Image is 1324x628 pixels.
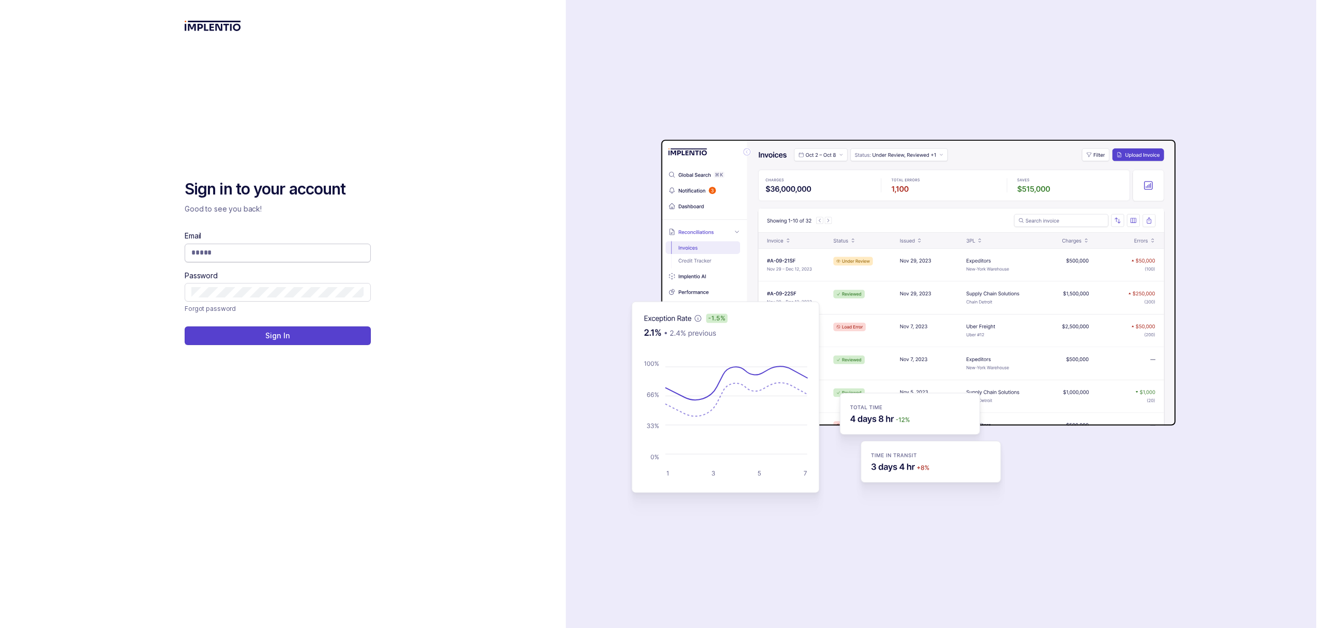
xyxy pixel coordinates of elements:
button: Sign In [185,326,371,345]
img: signin-background.svg [595,107,1179,521]
p: Forgot password [185,304,236,314]
label: Password [185,271,218,281]
a: Link Forgot password [185,304,236,314]
p: Sign In [265,331,290,341]
h2: Sign in to your account [185,179,371,200]
label: Email [185,231,201,241]
img: logo [185,21,241,31]
p: Good to see you back! [185,204,371,214]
